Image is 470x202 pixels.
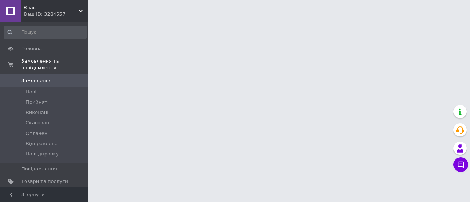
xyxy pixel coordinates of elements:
[26,140,58,147] span: Відправлено
[21,45,42,52] span: Головна
[21,166,57,172] span: Повідомлення
[26,99,48,106] span: Прийняті
[4,26,87,39] input: Пошук
[26,120,51,126] span: Скасовані
[453,157,468,172] button: Чат з покупцем
[26,130,49,137] span: Оплачені
[24,11,88,18] div: Ваш ID: 3284557
[26,151,59,157] span: На відправку
[21,178,68,185] span: Товари та послуги
[26,109,48,116] span: Виконані
[21,58,88,71] span: Замовлення та повідомлення
[24,4,79,11] span: Єчас
[26,89,36,95] span: Нові
[21,77,52,84] span: Замовлення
